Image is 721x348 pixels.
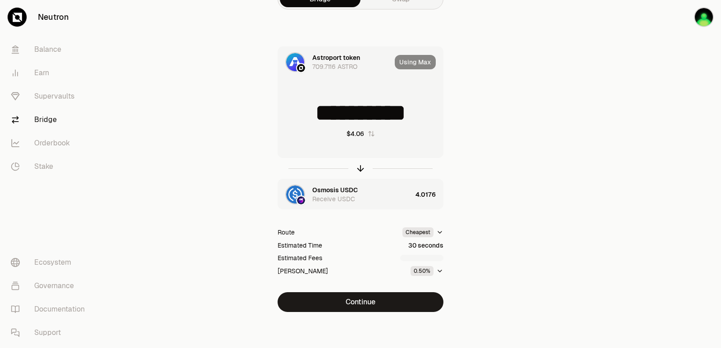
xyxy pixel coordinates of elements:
[415,179,443,210] div: 4.0176
[4,155,97,178] a: Stake
[312,194,355,203] div: Receive USDC
[411,266,443,276] button: 0.50%
[278,267,328,276] div: [PERSON_NAME]
[347,129,375,138] button: $4.06
[4,321,97,344] a: Support
[4,61,97,85] a: Earn
[286,53,304,71] img: ASTRO Logo
[297,196,305,204] img: Osmosis Logo
[402,227,434,237] div: Cheapest
[4,131,97,155] a: Orderbook
[278,253,322,262] div: Estimated Fees
[4,274,97,298] a: Governance
[347,129,364,138] div: $4.06
[278,47,391,77] div: ASTRO LogoNeutron LogoAstroport token709.7116 ASTRO
[312,185,358,194] div: Osmosis USDC
[278,179,412,210] div: USDC LogoOsmosis LogoOsmosis USDCReceive USDC
[408,241,443,250] div: 30 seconds
[286,185,304,203] img: USDC Logo
[411,266,434,276] div: 0.50%
[4,251,97,274] a: Ecosystem
[278,228,295,237] div: Route
[278,241,322,250] div: Estimated Time
[297,64,305,72] img: Neutron Logo
[4,85,97,108] a: Supervaults
[4,108,97,131] a: Bridge
[278,179,443,210] button: USDC LogoOsmosis LogoOsmosis USDCReceive USDC4.0176
[695,8,713,26] img: sandy mercy
[278,292,443,312] button: Continue
[402,227,443,237] button: Cheapest
[4,298,97,321] a: Documentation
[312,62,357,71] div: 709.7116 ASTRO
[4,38,97,61] a: Balance
[312,53,360,62] div: Astroport token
